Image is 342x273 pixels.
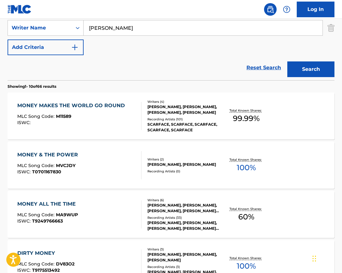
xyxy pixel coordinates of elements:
[12,24,68,32] div: Writer Name
[237,162,256,173] span: 100 %
[32,169,61,175] span: T0701167830
[17,267,32,273] span: ISWC :
[229,108,263,113] p: Total Known Shares:
[17,163,56,168] span: MLC Song Code :
[147,122,219,133] div: SCARFACE, SCARFACE, SCARFACE, SCARFACE, SCARFACE
[17,102,128,109] div: MONEY MAKES THE WORLD GO ROUND
[229,157,263,162] p: Total Known Shares:
[147,117,219,122] div: Recording Artists ( 101 )
[147,265,219,269] div: Recording Artists ( 3 )
[147,99,219,104] div: Writers ( 4 )
[71,44,79,51] img: 9d2ae6d4665cec9f34b9.svg
[17,120,32,125] span: ISWC :
[32,267,60,273] span: T9175513492
[267,6,274,13] img: search
[17,218,32,224] span: ISWC :
[147,157,219,162] div: Writers ( 2 )
[147,247,219,252] div: Writers ( 3 )
[8,39,84,55] button: Add Criteria
[147,169,219,174] div: Recording Artists ( 0 )
[32,218,63,224] span: T9249766663
[237,260,256,272] span: 100 %
[280,3,293,16] div: Help
[56,163,75,168] span: MVCJDY
[297,2,334,17] a: Log In
[238,211,254,223] span: 60 %
[147,220,219,231] div: [PERSON_NAME], [PERSON_NAME], [PERSON_NAME], [PERSON_NAME], [PERSON_NAME] THE DUDE, [PERSON_NAME]...
[312,249,316,268] div: Drag
[229,207,263,211] p: Total Known Shares:
[17,200,79,208] div: MONEY ALL THE TIME
[147,198,219,202] div: Writers ( 6 )
[147,202,219,214] div: [PERSON_NAME], [PERSON_NAME], [PERSON_NAME], [PERSON_NAME], [PERSON_NAME], [PERSON_NAME]
[56,212,78,218] span: MA9WUP
[328,20,334,36] img: Delete Criterion
[8,142,334,189] a: MONEY & THE POWERMLC Song Code:MVCJDYISWC:T0701167830Writers (2)[PERSON_NAME], [PERSON_NAME]Recor...
[17,261,56,267] span: MLC Song Code :
[229,256,263,260] p: Total Known Shares:
[17,212,56,218] span: MLC Song Code :
[8,1,334,80] form: Search Form
[264,3,277,16] a: Public Search
[283,6,290,13] img: help
[8,5,32,14] img: MLC Logo
[233,113,260,124] span: 99.99 %
[8,92,334,139] a: MONEY MAKES THE WORLD GO ROUNDMLC Song Code:M11589ISWC:Writers (4)[PERSON_NAME], [PERSON_NAME], [...
[147,252,219,263] div: [PERSON_NAME], [PERSON_NAME], [PERSON_NAME]
[8,84,56,89] p: Showing 1 - 10 of 66 results
[147,162,219,167] div: [PERSON_NAME], [PERSON_NAME]
[147,215,219,220] div: Recording Artists ( 33 )
[56,113,71,119] span: M11589
[8,191,334,238] a: MONEY ALL THE TIMEMLC Song Code:MA9WUPISWC:T9249766663Writers (6)[PERSON_NAME], [PERSON_NAME], [P...
[243,61,284,75] a: Reset Search
[311,243,342,273] iframe: Chat Widget
[56,261,74,267] span: DV83O2
[17,151,81,159] div: MONEY & THE POWER
[287,61,334,77] button: Search
[17,169,32,175] span: ISWC :
[17,113,56,119] span: MLC Song Code :
[17,249,74,257] div: DIRTY MONEY
[147,104,219,115] div: [PERSON_NAME], [PERSON_NAME], [PERSON_NAME], [PERSON_NAME]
